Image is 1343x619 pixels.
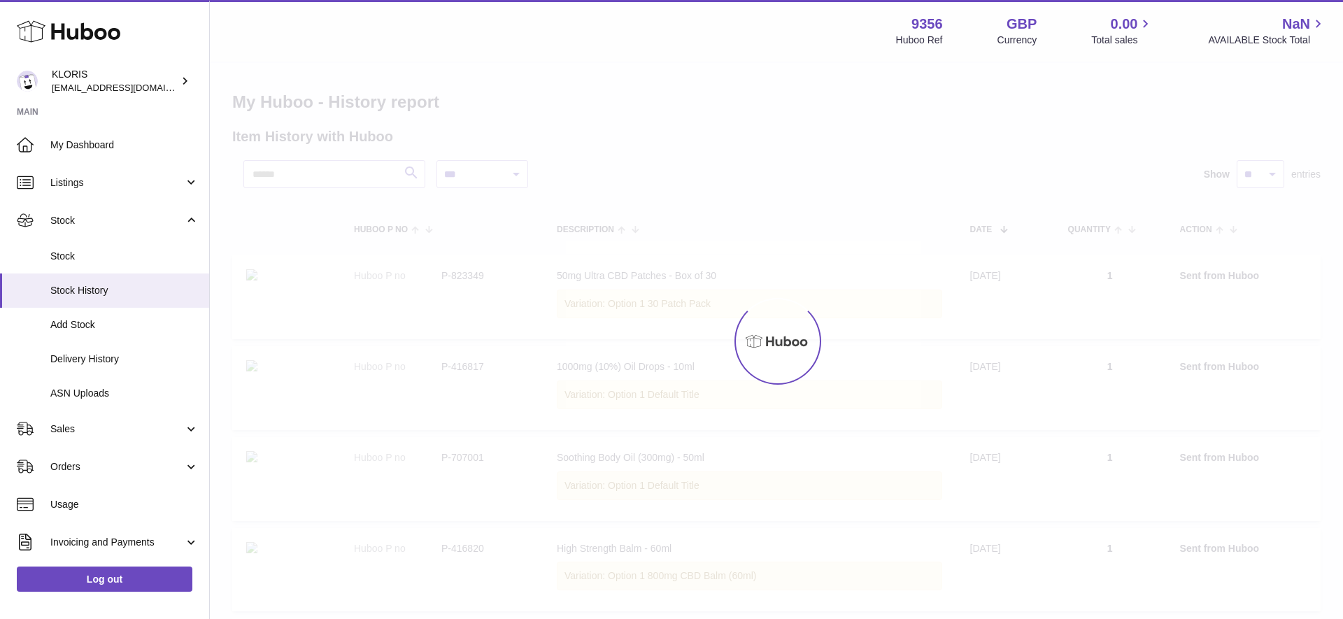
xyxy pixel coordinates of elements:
[52,68,178,94] div: KLORIS
[50,422,184,436] span: Sales
[911,15,943,34] strong: 9356
[50,214,184,227] span: Stock
[1007,15,1037,34] strong: GBP
[1091,15,1153,47] a: 0.00 Total sales
[896,34,943,47] div: Huboo Ref
[17,567,192,592] a: Log out
[17,71,38,92] img: huboo@kloriscbd.com
[52,82,206,93] span: [EMAIL_ADDRESS][DOMAIN_NAME]
[50,536,184,549] span: Invoicing and Payments
[50,318,199,332] span: Add Stock
[997,34,1037,47] div: Currency
[1208,15,1326,47] a: NaN AVAILABLE Stock Total
[50,498,199,511] span: Usage
[50,250,199,263] span: Stock
[50,460,184,474] span: Orders
[50,284,199,297] span: Stock History
[1091,34,1153,47] span: Total sales
[50,176,184,190] span: Listings
[50,353,199,366] span: Delivery History
[1208,34,1326,47] span: AVAILABLE Stock Total
[50,387,199,400] span: ASN Uploads
[1111,15,1138,34] span: 0.00
[1282,15,1310,34] span: NaN
[50,138,199,152] span: My Dashboard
